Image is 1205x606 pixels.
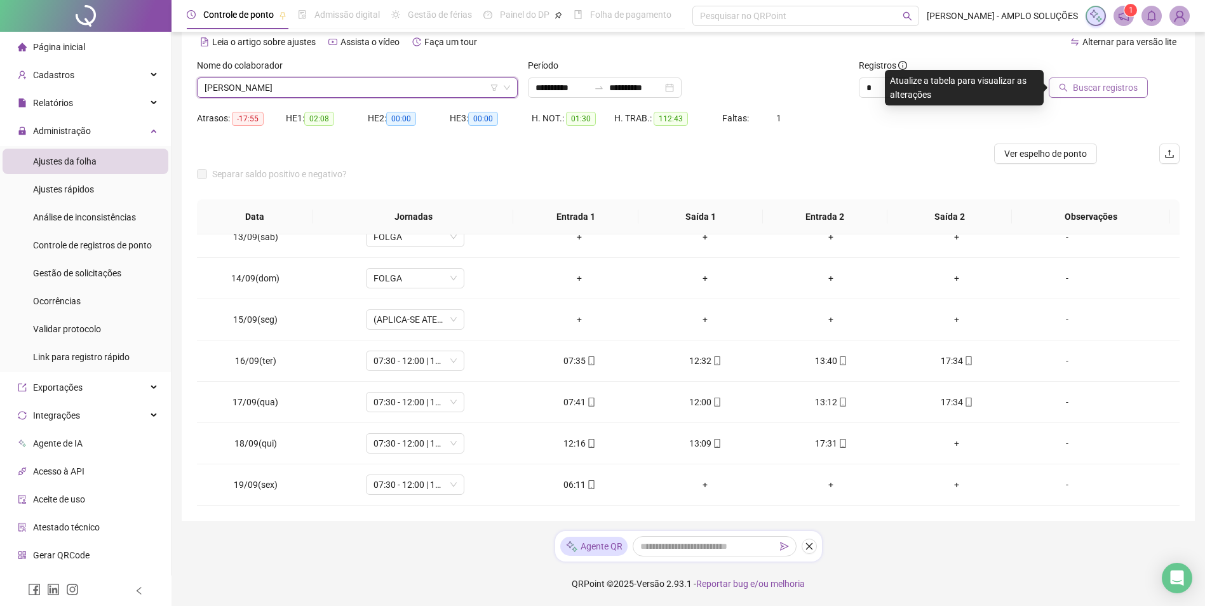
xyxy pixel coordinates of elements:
div: + [527,271,632,285]
span: mobile [711,356,722,365]
span: mobile [711,398,722,407]
span: solution [18,523,27,532]
span: Validar protocolo [33,324,101,334]
span: Assista o vídeo [340,37,400,47]
span: close [805,542,814,551]
th: Jornadas [313,199,514,234]
span: Integrações [33,410,80,421]
div: 17:34 [904,354,1009,368]
span: mobile [837,398,847,407]
div: 07:41 [527,395,632,409]
span: 17/09(qua) [232,397,278,407]
div: 13:12 [778,395,884,409]
div: - [1030,478,1105,492]
span: 15/09(seg) [233,314,278,325]
span: Controle de registros de ponto [33,240,152,250]
div: + [652,271,758,285]
span: 07:30 - 12:00 | 13:12 - 17:30 [374,351,457,370]
span: qrcode [18,551,27,560]
span: mobile [963,398,973,407]
span: Acesso à API [33,466,84,476]
img: sparkle-icon.fc2bf0ac1784a2077858766a79e2daf3.svg [565,540,578,553]
div: + [778,230,884,244]
span: Gestão de solicitações [33,268,121,278]
div: + [778,478,884,492]
div: + [778,271,884,285]
span: mobile [837,439,847,448]
div: 17:31 [778,436,884,450]
div: + [527,313,632,327]
div: 12:00 [652,395,758,409]
div: HE 1: [286,111,368,126]
div: - [1030,313,1105,327]
th: Saída 1 [638,199,763,234]
span: 1 [1129,6,1133,15]
span: Separar saldo positivo e negativo? [207,167,352,181]
span: Página inicial [33,42,85,52]
span: notification [1118,10,1129,22]
span: 14/09(dom) [231,273,279,283]
span: left [135,586,144,595]
span: (APLICA-SE ATESTADO) [374,310,457,329]
span: Administração [33,126,91,136]
div: Atrasos: [197,111,286,126]
div: + [652,230,758,244]
span: lock [18,126,27,135]
span: search [1059,83,1068,92]
span: linkedin [47,583,60,596]
div: + [652,313,758,327]
span: Admissão digital [314,10,380,20]
span: 00:00 [386,112,416,126]
div: Atualize a tabela para visualizar as alterações [885,70,1044,105]
th: Data [197,199,313,234]
span: Folha de pagamento [590,10,671,20]
span: Aceite de uso [33,494,85,504]
span: facebook [28,583,41,596]
span: Leia o artigo sobre ajustes [212,37,316,47]
th: Entrada 2 [763,199,887,234]
span: Relatórios [33,98,73,108]
div: + [904,230,1009,244]
th: Observações [1012,199,1170,234]
span: Gestão de férias [408,10,472,20]
span: to [594,83,604,93]
span: 07:30 - 12:00 | 13:12 - 17:30 [374,434,457,453]
span: api [18,467,27,476]
span: Buscar registros [1073,81,1138,95]
span: [PERSON_NAME] - AMPLO SOLUÇÕES [927,9,1078,23]
span: Faça um tour [424,37,477,47]
span: -17:55 [232,112,264,126]
span: Alternar para versão lite [1082,37,1176,47]
span: 13/09(sáb) [233,232,278,242]
span: mobile [586,398,596,407]
div: + [904,313,1009,327]
span: bell [1146,10,1157,22]
span: 19/09(sex) [234,480,278,490]
span: 18/09(qui) [234,438,277,448]
div: - [1030,436,1105,450]
button: Ver espelho de ponto [994,144,1097,164]
img: sparkle-icon.fc2bf0ac1784a2077858766a79e2daf3.svg [1089,9,1103,23]
span: 01:30 [566,112,596,126]
span: down [503,84,511,91]
label: Nome do colaborador [197,58,291,72]
span: mobile [586,480,596,489]
span: mobile [837,356,847,365]
span: Ajustes rápidos [33,184,94,194]
button: Buscar registros [1049,77,1148,98]
span: 07:30 - 12:00 | 13:12 - 17:30 [374,393,457,412]
span: Faltas: [722,113,751,123]
span: mobile [586,439,596,448]
div: 13:40 [778,354,884,368]
th: Saída 2 [887,199,1012,234]
div: - [1030,271,1105,285]
div: + [652,478,758,492]
span: Ocorrências [33,296,81,306]
span: Painel do DP [500,10,549,20]
span: Versão [636,579,664,589]
span: dashboard [483,10,492,19]
div: HE 3: [450,111,532,126]
span: pushpin [279,11,286,19]
span: export [18,383,27,392]
span: audit [18,495,27,504]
